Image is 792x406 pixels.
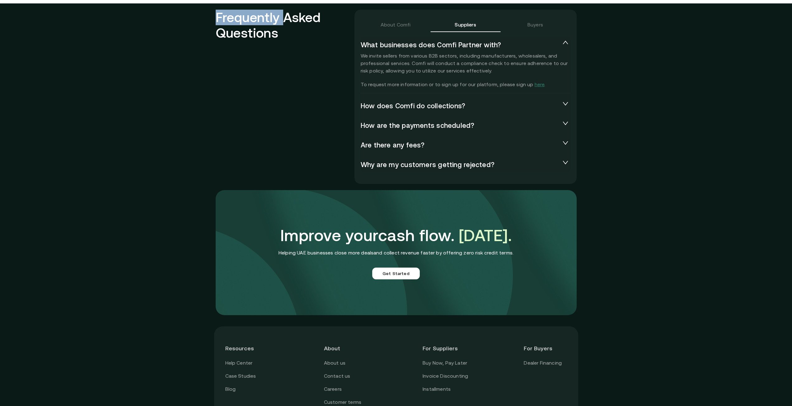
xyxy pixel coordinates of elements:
div: Buyers [527,21,543,28]
header: For Suppliers [423,338,468,359]
a: here [535,82,545,87]
span: How are the payments scheduled? [361,121,560,129]
span: collapsed [562,120,569,126]
span: How does Comfi do collections? [361,102,560,109]
span: expanded [562,40,569,46]
span: Are there any fees? [361,141,560,148]
a: Blog [225,385,236,393]
div: About Comfi [381,21,411,28]
div: How does Comfi do collections? [361,98,570,113]
a: Case Studies [225,372,256,380]
header: For Buyers [524,338,567,359]
p: Helping UAE businesses close more deals and collect revenue faster by offering zero risk credit t... [279,249,513,256]
a: Invoice Discounting [423,372,468,380]
div: Suppliers [455,21,476,28]
a: Help Center [225,359,253,367]
h3: Improve your cash flow. [280,226,512,245]
a: Careers [324,385,342,393]
a: Buy Now, Pay Later [423,359,467,367]
a: About us [324,359,345,367]
p: We invite sellers from various B2B sectors, including manufacturers, wholesalers, and professiona... [361,52,570,88]
a: Installments [423,385,451,393]
a: Contact us [324,372,350,380]
span: collapsed [562,100,569,107]
header: Resources [225,338,268,359]
div: Why are my customers getting rejected? [361,157,570,172]
div: What businesses does Comfi Partner with? [361,37,570,52]
h2: Frequently Asked Questions [216,10,354,181]
div: Are there any fees? [361,137,570,152]
div: How are the payments scheduled? [361,118,570,133]
span: [DATE]. [459,226,512,245]
span: What businesses does Comfi Partner with? [361,41,560,48]
a: Get Started [372,268,420,279]
header: About [324,338,367,359]
span: Why are my customers getting rejected? [361,161,560,168]
span: collapsed [562,159,569,166]
a: Dealer Financing [524,359,562,367]
span: collapsed [562,140,569,146]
